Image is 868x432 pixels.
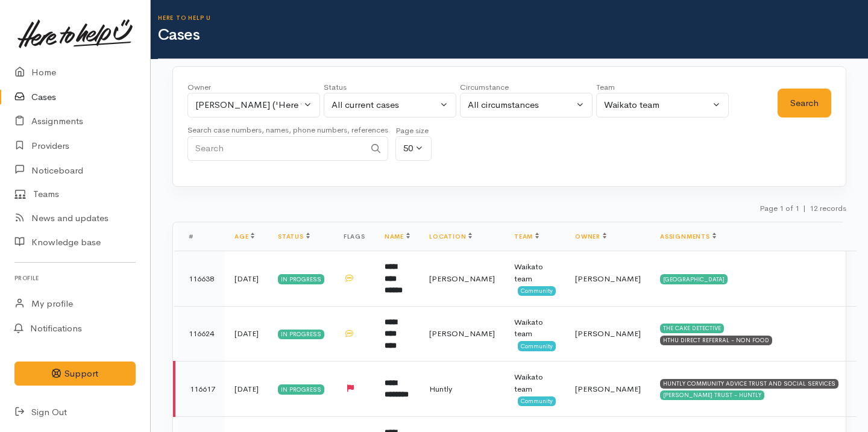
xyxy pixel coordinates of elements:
[234,233,254,240] a: Age
[187,81,320,93] div: Owner
[596,93,729,117] button: Waikato team
[324,93,456,117] button: All current cases
[518,396,556,406] span: Community
[514,261,556,284] div: Waikato team
[604,98,710,112] div: Waikato team
[395,136,432,161] button: 50
[575,233,606,240] a: Owner
[278,274,324,284] div: In progress
[174,306,225,362] td: 116624
[174,251,225,307] td: 116638
[278,330,324,339] div: In progress
[187,125,388,135] small: Search case numbers, names, phone numbers, references
[518,286,556,296] span: Community
[174,222,225,251] th: #
[334,222,375,251] th: Flags
[395,125,432,137] div: Page size
[195,98,301,112] div: [PERSON_NAME] ('Here to help u')
[514,316,556,340] div: Waikato team
[460,81,593,93] div: Circumstance
[429,384,452,394] span: Huntly
[14,270,136,286] h6: Profile
[429,274,495,284] span: [PERSON_NAME]
[187,93,320,117] button: Priyanka Duggal ('Here to help u')
[660,379,838,389] div: HUNTLY COMMUNITY ADVICE TRUST AND SOCIAL SERVICES
[514,371,556,395] div: Waikato team
[225,362,268,417] td: [DATE]
[158,14,868,21] h6: Here to help u
[385,233,410,240] a: Name
[429,328,495,339] span: [PERSON_NAME]
[324,81,456,93] div: Status
[596,81,729,93] div: Team
[460,93,593,117] button: All circumstances
[660,336,772,345] div: HTHU DIRECT REFERRAL - NON FOOD
[403,142,413,155] div: 50
[468,98,574,112] div: All circumstances
[518,341,556,351] span: Community
[575,274,641,284] span: [PERSON_NAME]
[575,328,641,339] span: [PERSON_NAME]
[174,362,225,417] td: 116617
[278,384,324,394] div: In progress
[332,98,438,112] div: All current cases
[14,362,136,386] button: Support
[158,27,868,44] h1: Cases
[429,233,472,240] a: Location
[759,203,846,213] small: Page 1 of 1 12 records
[660,324,724,333] div: THE CAKE DETECTIVE
[514,233,539,240] a: Team
[803,203,806,213] span: |
[660,390,764,400] div: [PERSON_NAME] TRUST - HUNTLY
[660,274,728,284] div: [GEOGRAPHIC_DATA]
[778,89,831,118] button: Search
[225,251,268,307] td: [DATE]
[575,384,641,394] span: [PERSON_NAME]
[660,233,716,240] a: Assignments
[225,306,268,362] td: [DATE]
[187,136,365,161] input: Search
[278,233,310,240] a: Status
